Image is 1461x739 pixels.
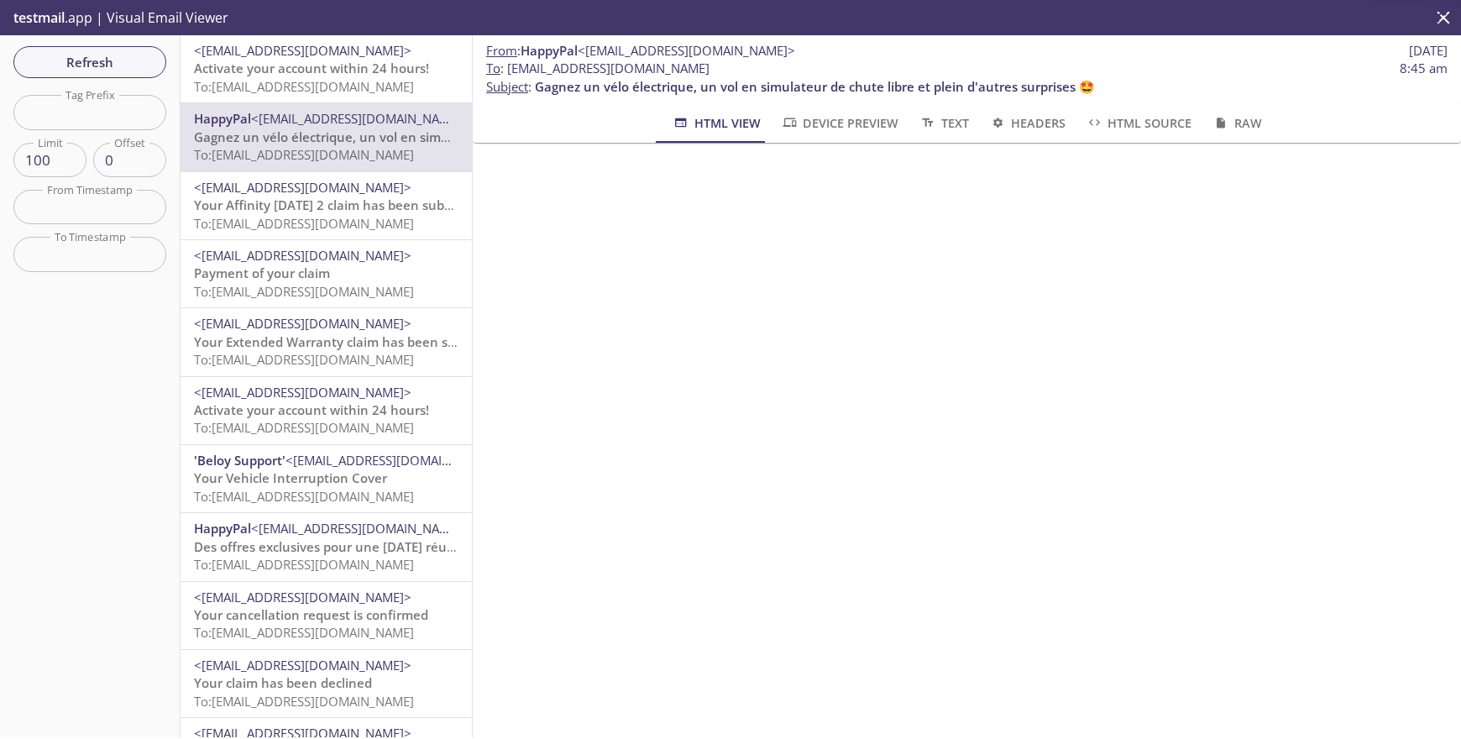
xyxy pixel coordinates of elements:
span: Your claim has been declined [194,674,372,691]
span: 8:45 am [1400,60,1448,77]
span: testmail [13,8,65,27]
div: <[EMAIL_ADDRESS][DOMAIN_NAME]>Your cancellation request is confirmedTo:[EMAIL_ADDRESS][DOMAIN_NAME] [181,582,472,649]
span: <[EMAIL_ADDRESS][DOMAIN_NAME]> [194,589,411,605]
div: <[EMAIL_ADDRESS][DOMAIN_NAME]>Your claim has been declinedTo:[EMAIL_ADDRESS][DOMAIN_NAME] [181,650,472,717]
span: <[EMAIL_ADDRESS][DOMAIN_NAME]> [251,110,469,127]
span: <[EMAIL_ADDRESS][DOMAIN_NAME]> [194,247,411,264]
div: <[EMAIL_ADDRESS][DOMAIN_NAME]>Your Affinity [DATE] 2 claim has been submittedTo:[EMAIL_ADDRESS][D... [181,172,472,239]
span: <[EMAIL_ADDRESS][DOMAIN_NAME]> [251,520,469,537]
span: Your cancellation request is confirmed [194,606,428,623]
div: <[EMAIL_ADDRESS][DOMAIN_NAME]>Activate your account within 24 hours!To:[EMAIL_ADDRESS][DOMAIN_NAME] [181,377,472,444]
span: To: [EMAIL_ADDRESS][DOMAIN_NAME] [194,283,414,300]
span: <[EMAIL_ADDRESS][DOMAIN_NAME]> [578,42,795,59]
span: To: [EMAIL_ADDRESS][DOMAIN_NAME] [194,693,414,710]
span: Des offres exclusives pour une [DATE] réussie ! 🤩 [194,538,495,555]
div: <[EMAIL_ADDRESS][DOMAIN_NAME]>Activate your account within 24 hours!To:[EMAIL_ADDRESS][DOMAIN_NAME] [181,35,472,102]
div: <[EMAIL_ADDRESS][DOMAIN_NAME]>Your Extended Warranty claim has been submittedTo:[EMAIL_ADDRESS][D... [181,308,472,375]
span: To: [EMAIL_ADDRESS][DOMAIN_NAME] [194,419,414,436]
span: Text [919,113,968,134]
span: Refresh [27,51,153,73]
span: To: [EMAIL_ADDRESS][DOMAIN_NAME] [194,146,414,163]
span: Activate your account within 24 hours! [194,60,429,76]
span: HappyPal [194,520,251,537]
div: HappyPal<[EMAIL_ADDRESS][DOMAIN_NAME]>Des offres exclusives pour une [DATE] réussie ! 🤩To:[EMAIL_... [181,513,472,580]
span: Your Affinity [DATE] 2 claim has been submitted [194,197,484,213]
span: To [486,60,500,76]
span: <[EMAIL_ADDRESS][DOMAIN_NAME]> [194,657,411,673]
span: : [EMAIL_ADDRESS][DOMAIN_NAME] [486,60,710,77]
div: HappyPal<[EMAIL_ADDRESS][DOMAIN_NAME]>Gagnez un vélo électrique, un vol en simulateur de chute li... [181,103,472,170]
span: HappyPal [194,110,251,127]
span: To: [EMAIL_ADDRESS][DOMAIN_NAME] [194,351,414,368]
span: From [486,42,517,59]
span: Raw [1212,113,1261,134]
span: To: [EMAIL_ADDRESS][DOMAIN_NAME] [194,624,414,641]
span: 'Beloy Support' [194,452,285,469]
span: Subject [486,78,528,95]
span: HTML View [672,113,760,134]
span: Your Extended Warranty claim has been submitted [194,333,504,350]
div: <[EMAIL_ADDRESS][DOMAIN_NAME]>Payment of your claimTo:[EMAIL_ADDRESS][DOMAIN_NAME] [181,240,472,307]
span: <[EMAIL_ADDRESS][DOMAIN_NAME]> [194,384,411,401]
span: Activate your account within 24 hours! [194,401,429,418]
div: 'Beloy Support'<[EMAIL_ADDRESS][DOMAIN_NAME]>Your Vehicle Interruption CoverTo:[EMAIL_ADDRESS][DO... [181,445,472,512]
span: <[EMAIL_ADDRESS][DOMAIN_NAME]> [285,452,503,469]
span: Payment of your claim [194,265,330,281]
span: To: [EMAIL_ADDRESS][DOMAIN_NAME] [194,215,414,232]
span: <[EMAIL_ADDRESS][DOMAIN_NAME]> [194,42,411,59]
span: Gagnez un vélo électrique, un vol en simulateur de chute libre et plein d'autres surprises 🤩 [194,128,754,145]
span: To: [EMAIL_ADDRESS][DOMAIN_NAME] [194,488,414,505]
span: : [486,42,795,60]
span: To: [EMAIL_ADDRESS][DOMAIN_NAME] [194,78,414,95]
span: Your Vehicle Interruption Cover [194,469,387,486]
span: Device Preview [781,113,898,134]
span: HTML Source [1086,113,1191,134]
span: <[EMAIL_ADDRESS][DOMAIN_NAME]> [194,315,411,332]
span: <[EMAIL_ADDRESS][DOMAIN_NAME]> [194,179,411,196]
span: Gagnez un vélo électrique, un vol en simulateur de chute libre et plein d'autres surprises 🤩 [535,78,1095,95]
p: : [486,60,1448,96]
span: To: [EMAIL_ADDRESS][DOMAIN_NAME] [194,556,414,573]
span: Headers [989,113,1066,134]
span: HappyPal [521,42,578,59]
span: [DATE] [1409,42,1448,60]
button: Refresh [13,46,166,78]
